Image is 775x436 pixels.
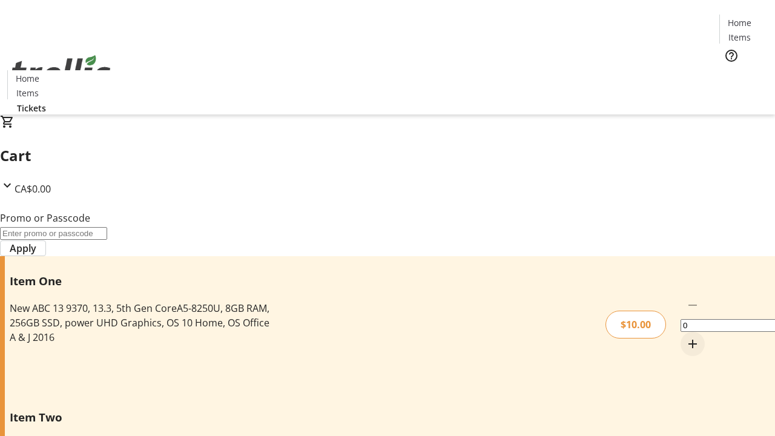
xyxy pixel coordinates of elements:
span: Apply [10,241,36,256]
a: Tickets [719,70,768,83]
a: Tickets [7,102,56,114]
span: Home [16,72,39,85]
a: Home [8,72,47,85]
span: Items [728,31,751,44]
div: New ABC 13 9370, 13.3, 5th Gen CoreA5-8250U, 8GB RAM, 256GB SSD, power UHD Graphics, OS 10 Home, ... [10,301,274,345]
a: Home [720,16,759,29]
h3: Item Two [10,409,274,426]
h3: Item One [10,272,274,289]
button: Help [719,44,744,68]
div: $10.00 [605,311,666,339]
img: Orient E2E Organization Yz5iQONa3s's Logo [7,42,115,102]
span: Tickets [729,70,758,83]
a: Items [720,31,759,44]
span: Items [16,87,39,99]
a: Items [8,87,47,99]
button: Increment by one [681,332,705,356]
span: Tickets [17,102,46,114]
span: CA$0.00 [15,182,51,196]
span: Home [728,16,751,29]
